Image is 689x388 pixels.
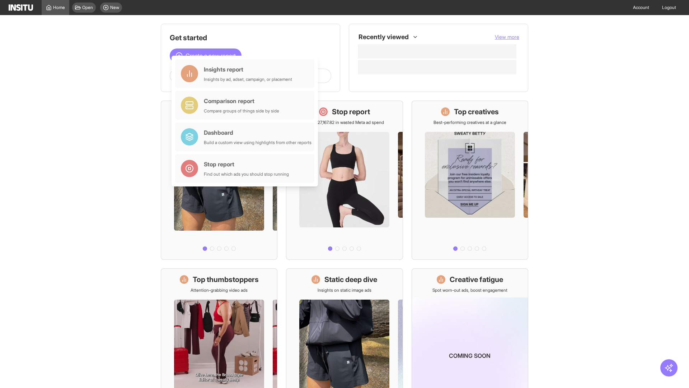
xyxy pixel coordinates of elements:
span: Create a new report [186,51,236,60]
a: Top creativesBest-performing creatives at a glance [412,101,528,260]
span: New [110,5,119,10]
button: View more [495,33,519,41]
span: Open [82,5,93,10]
p: Save £27,167.82 in wasted Meta ad spend [305,120,384,125]
div: Comparison report [204,97,279,105]
p: Insights on static image ads [318,287,371,293]
p: Best-performing creatives at a glance [433,120,506,125]
span: Home [53,5,65,10]
a: What's live nowSee all active ads instantly [161,101,277,260]
h1: Get started [170,33,331,43]
button: Create a new report [170,48,242,63]
h1: Static deep dive [324,274,377,285]
span: View more [495,34,519,40]
h1: Top thumbstoppers [193,274,259,285]
h1: Top creatives [454,107,499,117]
h1: Stop report [332,107,370,117]
a: Stop reportSave £27,167.82 in wasted Meta ad spend [286,101,403,260]
img: Logo [9,4,33,11]
div: Find out which ads you should stop running [204,171,289,177]
div: Dashboard [204,128,311,137]
div: Insights report [204,65,292,74]
div: Build a custom view using highlights from other reports [204,140,311,145]
div: Compare groups of things side by side [204,108,279,114]
div: Insights by ad, adset, campaign, or placement [204,77,292,82]
div: Stop report [204,160,289,168]
p: Attention-grabbing video ads [191,287,248,293]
